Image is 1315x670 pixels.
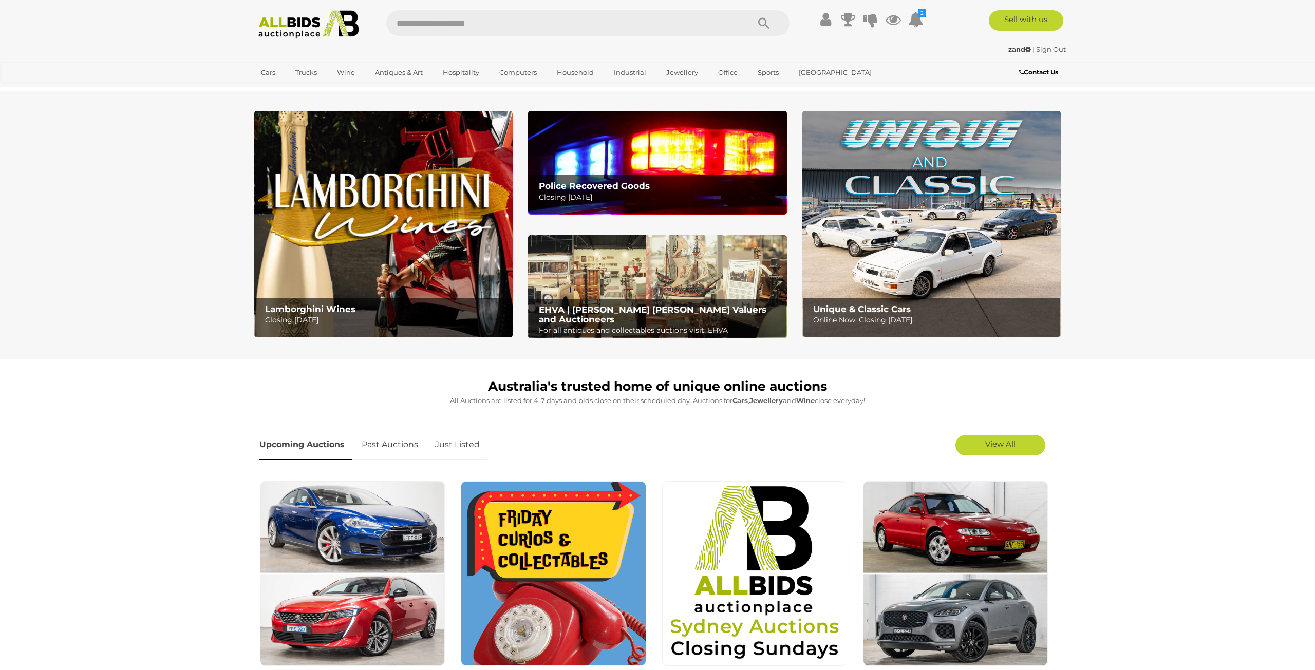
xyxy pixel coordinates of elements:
[493,64,543,81] a: Computers
[749,396,783,405] strong: Jewellery
[985,439,1016,449] span: View All
[1032,45,1035,53] span: |
[955,435,1045,455] a: View All
[662,481,847,666] img: Sydney Sunday Auction
[796,396,815,405] strong: Wine
[1008,45,1031,53] strong: zand
[436,64,486,81] a: Hospitality
[461,481,646,666] img: Curios & Collectables
[539,304,766,324] b: EHVA | [PERSON_NAME] [PERSON_NAME] Valuers and Auctioneers
[368,64,429,81] a: Antiques & Art
[802,111,1061,337] img: Unique & Classic Cars
[732,396,748,405] strong: Cars
[539,191,781,204] p: Closing [DATE]
[354,430,426,460] a: Past Auctions
[1019,67,1061,78] a: Contact Us
[427,430,487,460] a: Just Listed
[863,481,1048,666] img: Sydney Car Auctions
[528,235,786,339] img: EHVA | Evans Hastings Valuers and Auctioneers
[1019,68,1058,76] b: Contact Us
[813,304,911,314] b: Unique & Classic Cars
[813,314,1055,327] p: Online Now, Closing [DATE]
[908,10,924,29] a: 2
[711,64,744,81] a: Office
[550,64,600,81] a: Household
[660,64,705,81] a: Jewellery
[259,395,1056,407] p: All Auctions are listed for 4-7 days and bids close on their scheduled day. Auctions for , and cl...
[259,430,352,460] a: Upcoming Auctions
[330,64,362,81] a: Wine
[259,379,1056,394] h1: Australia's trusted home of unique online auctions
[528,111,786,214] img: Police Recovered Goods
[738,10,790,36] button: Search
[1036,45,1066,53] a: Sign Out
[253,10,364,39] img: Allbids.com.au
[254,111,513,337] a: Lamborghini Wines Lamborghini Wines Closing [DATE]
[528,111,786,214] a: Police Recovered Goods Police Recovered Goods Closing [DATE]
[918,9,926,17] i: 2
[607,64,653,81] a: Industrial
[265,304,355,314] b: Lamborghini Wines
[254,64,282,81] a: Cars
[528,235,786,339] a: EHVA | Evans Hastings Valuers and Auctioneers EHVA | [PERSON_NAME] [PERSON_NAME] Valuers and Auct...
[260,481,445,666] img: Premium and Prestige Cars
[265,314,507,327] p: Closing [DATE]
[792,64,878,81] a: [GEOGRAPHIC_DATA]
[539,324,781,337] p: For all antiques and collectables auctions visit: EHVA
[802,111,1061,337] a: Unique & Classic Cars Unique & Classic Cars Online Now, Closing [DATE]
[289,64,324,81] a: Trucks
[539,181,650,191] b: Police Recovered Goods
[989,10,1063,31] a: Sell with us
[254,111,513,337] img: Lamborghini Wines
[1008,45,1032,53] a: zand
[751,64,785,81] a: Sports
